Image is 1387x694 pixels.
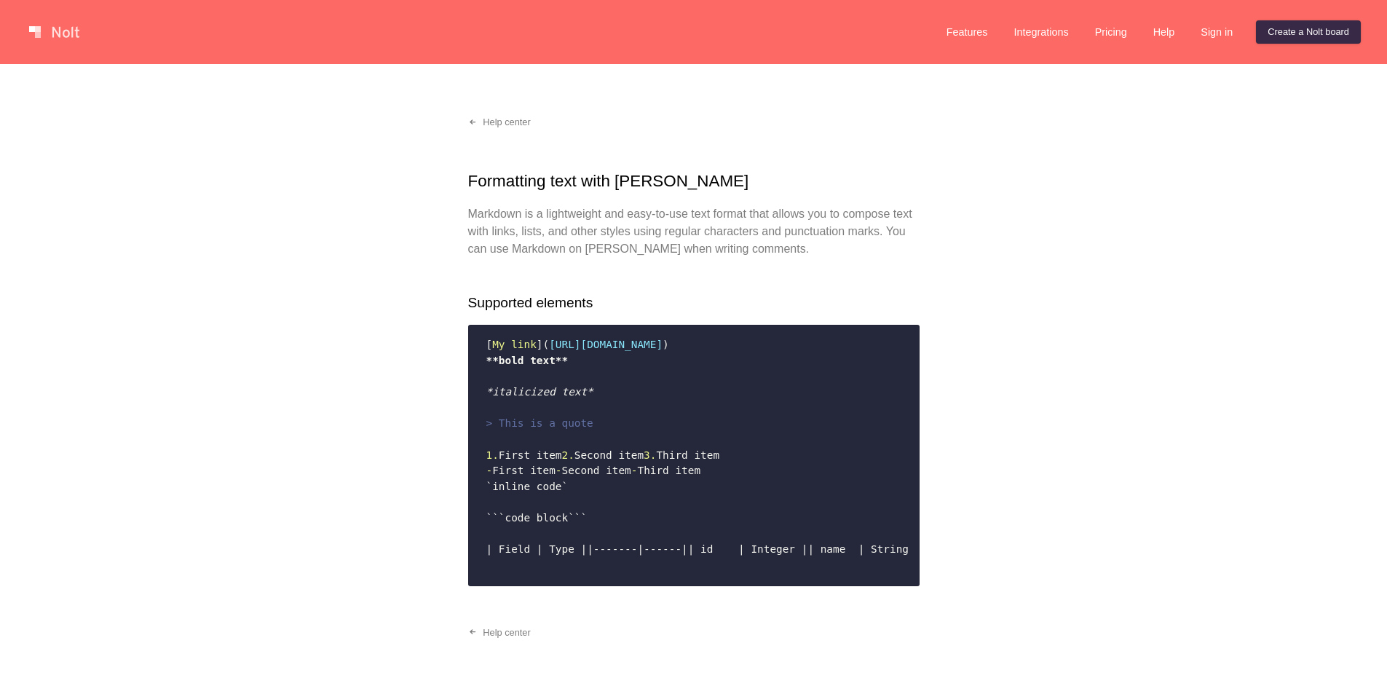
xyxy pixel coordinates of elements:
a: Help center [457,621,542,644]
span: 3. [644,449,656,461]
h1: Formatting text with [PERSON_NAME] [468,169,920,194]
span: code block [505,512,569,524]
code: | Field | Type | |-------|------| | id | Integer | | name | String | | active | Boolean | [478,331,910,579]
span: ``` [486,512,505,524]
span: Third item [656,449,719,461]
span: Second item [561,465,631,476]
a: Create a Nolt board [1256,20,1361,44]
span: ) [663,339,669,350]
span: First item [492,465,556,476]
span: 1. [486,449,499,461]
h2: Supported elements [468,293,920,314]
span: Second item [574,449,644,461]
span: Third item [637,465,700,476]
a: Pricing [1083,20,1139,44]
span: > This is a quote [486,417,593,429]
a: Help center [457,111,542,134]
span: - [631,465,638,476]
span: [ [486,339,493,350]
span: ``` [568,512,587,524]
span: [URL][DOMAIN_NAME] [549,339,663,350]
span: - [556,465,562,476]
a: Integrations [1002,20,1080,44]
a: Help [1142,20,1187,44]
span: - [486,465,493,476]
span: ]( [537,339,549,350]
span: First item [499,449,562,461]
span: *italicized text* [486,386,593,398]
a: Sign in [1189,20,1244,44]
p: Markdown is a lightweight and easy-to-use text format that allows you to compose text with links,... [468,205,920,258]
span: My link [492,339,537,350]
span: 2. [561,449,574,461]
a: Features [935,20,1000,44]
span: `inline code` [486,481,569,492]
